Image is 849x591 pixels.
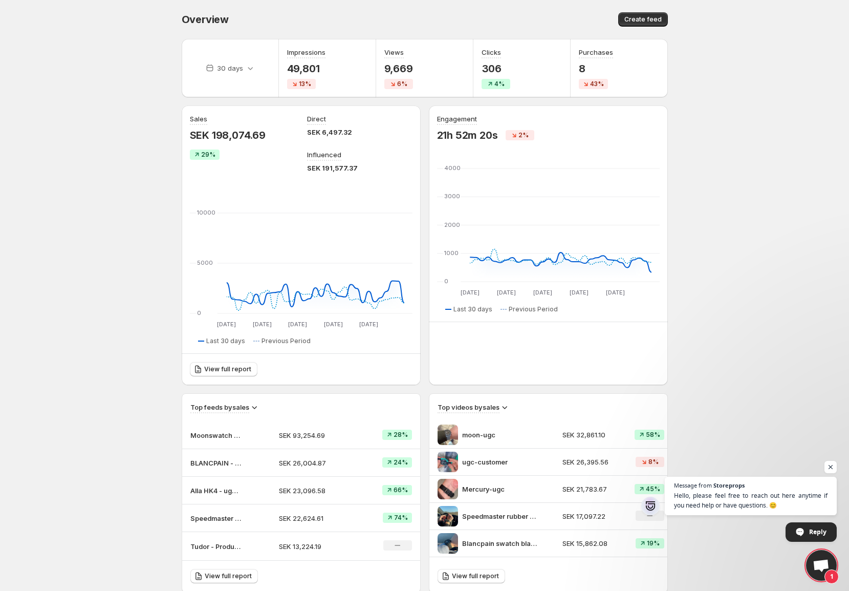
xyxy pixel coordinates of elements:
[518,131,529,139] span: 2%
[287,47,325,57] h3: Impressions
[444,221,460,228] text: 2000
[618,12,668,27] button: Create feed
[496,289,515,296] text: [DATE]
[206,337,245,345] span: Last 30 days
[646,485,660,493] span: 45%
[482,47,501,57] h3: Clicks
[204,365,251,373] span: View full report
[462,484,539,494] p: Mercury-ugc
[279,458,351,468] p: SEK 26,004.87
[453,305,492,313] span: Last 30 days
[438,402,499,412] h3: Top videos by sales
[562,430,623,440] p: SEK 32,861.10
[217,63,243,73] p: 30 days
[438,569,505,583] a: View full report
[438,506,458,526] img: Speedmaster rubber strap black ugc
[462,430,539,440] p: moon-ugc
[462,457,539,467] p: ugc-customer
[394,431,408,439] span: 28%
[647,539,660,547] span: 19%
[438,533,458,554] img: Blancpain swatch black rubber strap ugc
[452,572,499,580] span: View full report
[562,484,623,494] p: SEK 21,783.67
[579,62,613,75] p: 8
[279,513,351,523] p: SEK 22,624.61
[384,62,413,75] p: 9,669
[197,209,215,216] text: 10000
[190,569,258,583] a: View full report
[674,482,712,488] span: Message from
[190,129,266,141] p: SEK 198,074.69
[287,62,325,75] p: 49,801
[252,321,271,328] text: [DATE]
[190,513,242,523] p: Speedmaster - product page UGC
[279,430,351,440] p: SEK 93,254.69
[624,15,662,24] span: Create feed
[444,193,460,200] text: 3000
[197,309,201,316] text: 0
[279,541,351,552] p: SEK 13,224.19
[323,321,342,328] text: [DATE]
[384,47,404,57] h3: Views
[205,572,252,580] span: View full report
[190,458,242,468] p: BLANCPAIN - Rubber strap ugc
[182,13,229,26] span: Overview
[190,402,249,412] h3: Top feeds by sales
[509,305,558,313] span: Previous Period
[397,80,407,88] span: 6%
[713,482,745,488] span: Storeprops
[438,479,458,499] img: Mercury-ugc
[201,151,215,159] span: 29%
[605,289,624,296] text: [DATE]
[217,321,236,328] text: [DATE]
[438,452,458,472] img: ugc-customer
[299,80,311,88] span: 13%
[569,289,588,296] text: [DATE]
[438,425,458,445] img: moon-ugc
[437,114,477,124] h3: Engagement
[590,80,604,88] span: 43%
[197,259,213,266] text: 5000
[562,511,623,521] p: SEK 17,097.22
[494,80,505,88] span: 4%
[462,511,539,521] p: Speedmaster rubber strap black ugc
[444,164,461,172] text: 4000
[190,430,242,440] p: Moonswatch - UGC Product Page Videos
[394,514,408,522] span: 74%
[533,289,552,296] text: [DATE]
[462,538,539,548] p: Blancpain swatch black rubber strap ugc
[359,321,378,328] text: [DATE]
[579,47,613,57] h3: Purchases
[444,278,448,285] text: 0
[674,491,828,510] span: Hello, please feel free to reach out here anytime if you need help or have questions. 😊
[394,458,408,467] span: 24%
[394,486,408,494] span: 66%
[482,62,510,75] p: 306
[809,523,826,541] span: Reply
[190,362,257,376] a: View full report
[190,486,242,496] p: Alla HK4 - ugc product page
[190,114,207,124] h3: Sales
[562,457,623,467] p: SEK 26,395.56
[437,129,498,141] p: 21h 52m 20s
[307,114,326,124] p: Direct
[824,569,839,584] span: 1
[646,431,660,439] span: 58%
[460,289,479,296] text: [DATE]
[307,163,358,173] p: SEK 191,577.37
[288,321,307,328] text: [DATE]
[190,541,242,552] p: Tudor - Product page videos
[648,458,659,466] span: 8%
[262,337,311,345] span: Previous Period
[806,550,837,581] a: Open chat
[279,486,351,496] p: SEK 23,096.58
[444,249,459,257] text: 1000
[307,150,341,160] p: Influenced
[562,538,623,548] p: SEK 15,862.08
[307,127,352,137] p: SEK 6,497.32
